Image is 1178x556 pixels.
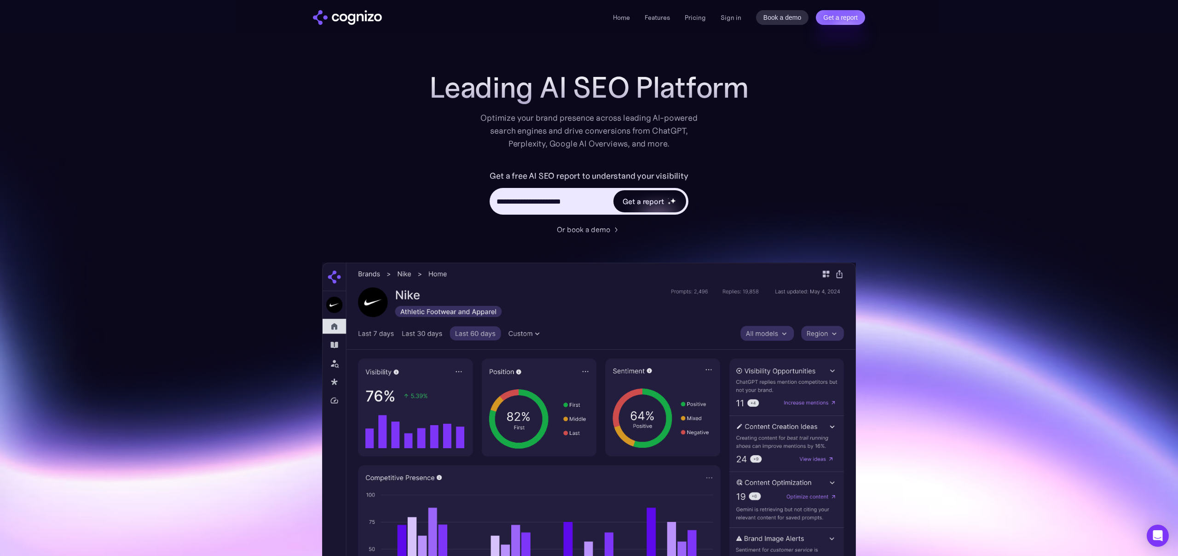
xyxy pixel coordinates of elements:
[670,198,676,204] img: star
[429,71,749,104] h1: Leading AI SEO Platform
[623,196,664,207] div: Get a report
[668,198,669,199] img: star
[490,169,688,219] form: Hero URL Input Form
[645,13,670,22] a: Features
[685,13,706,22] a: Pricing
[476,111,702,150] div: Optimize your brand presence across leading AI-powered search engines and drive conversions from ...
[557,224,610,235] div: Or book a demo
[756,10,809,25] a: Book a demo
[313,10,382,25] img: cognizo logo
[668,201,671,205] img: star
[490,169,688,183] label: Get a free AI SEO report to understand your visibility
[816,10,865,25] a: Get a report
[313,10,382,25] a: home
[612,189,687,213] a: Get a reportstarstarstar
[1147,525,1169,547] div: Open Intercom Messenger
[613,13,630,22] a: Home
[721,12,741,23] a: Sign in
[557,224,621,235] a: Or book a demo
